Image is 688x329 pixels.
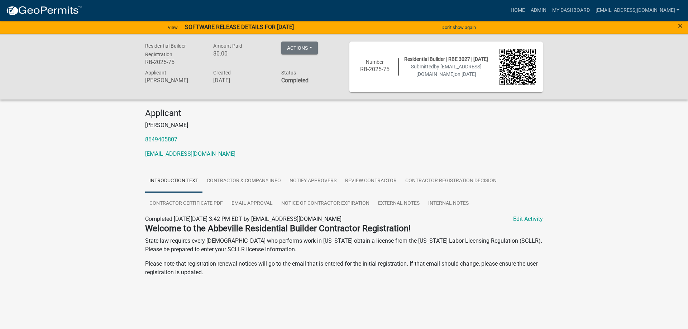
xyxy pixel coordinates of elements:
a: Notice of Contractor Expiration [277,192,374,215]
strong: Welcome to the Abbeville Residential Builder Contractor Registration! [145,223,411,233]
span: Completed [DATE][DATE] 3:42 PM EDT by [EMAIL_ADDRESS][DOMAIN_NAME] [145,216,341,222]
button: Don't show again [439,21,479,33]
a: Internal Notes [424,192,473,215]
span: Created [213,70,231,76]
p: [PERSON_NAME] [145,121,543,130]
a: Introduction Text [145,170,202,193]
span: Amount Paid [213,43,242,49]
span: Status [281,70,296,76]
h6: [PERSON_NAME] [145,77,202,84]
a: Review Contractor [341,170,401,193]
a: Contractor Certificate PDF [145,192,227,215]
h6: RB-2025-75 [357,66,393,73]
h6: $0.00 [213,50,271,57]
h6: [DATE] [213,77,271,84]
a: Admin [528,4,549,17]
a: Email Approval [227,192,277,215]
span: Applicant [145,70,166,76]
a: View [165,21,181,33]
a: Home [508,4,528,17]
strong: SOFTWARE RELEASE DETAILS FOR [DATE] [185,24,294,30]
p: Please note that registration renewal notices will go to the email that is entered for the initia... [145,260,543,277]
span: Submitted on [DATE] [411,64,482,77]
a: Contractor Registration Decision [401,170,501,193]
button: Close [678,21,683,30]
span: Residential Builder | RBE 3027 | [DATE] [404,56,488,62]
h6: RB-2025-75 [145,59,202,66]
span: × [678,21,683,31]
a: 8649405807 [145,136,177,143]
a: [EMAIL_ADDRESS][DOMAIN_NAME] [145,150,235,157]
a: Notify Approvers [285,170,341,193]
h4: Applicant [145,108,543,118]
a: Edit Activity [513,215,543,223]
strong: Completed [281,77,309,84]
span: Residential Builder Registration [145,43,186,57]
button: Actions [281,42,318,54]
a: Contractor & Company Info [202,170,285,193]
a: External Notes [374,192,424,215]
img: QR code [500,49,536,85]
a: [EMAIL_ADDRESS][DOMAIN_NAME] [593,4,682,17]
a: My Dashboard [549,4,593,17]
p: State law requires every [DEMOGRAPHIC_DATA] who performs work in [US_STATE] obtain a license from... [145,237,543,254]
span: Number [366,59,384,65]
span: by [EMAIL_ADDRESS][DOMAIN_NAME] [416,64,482,77]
